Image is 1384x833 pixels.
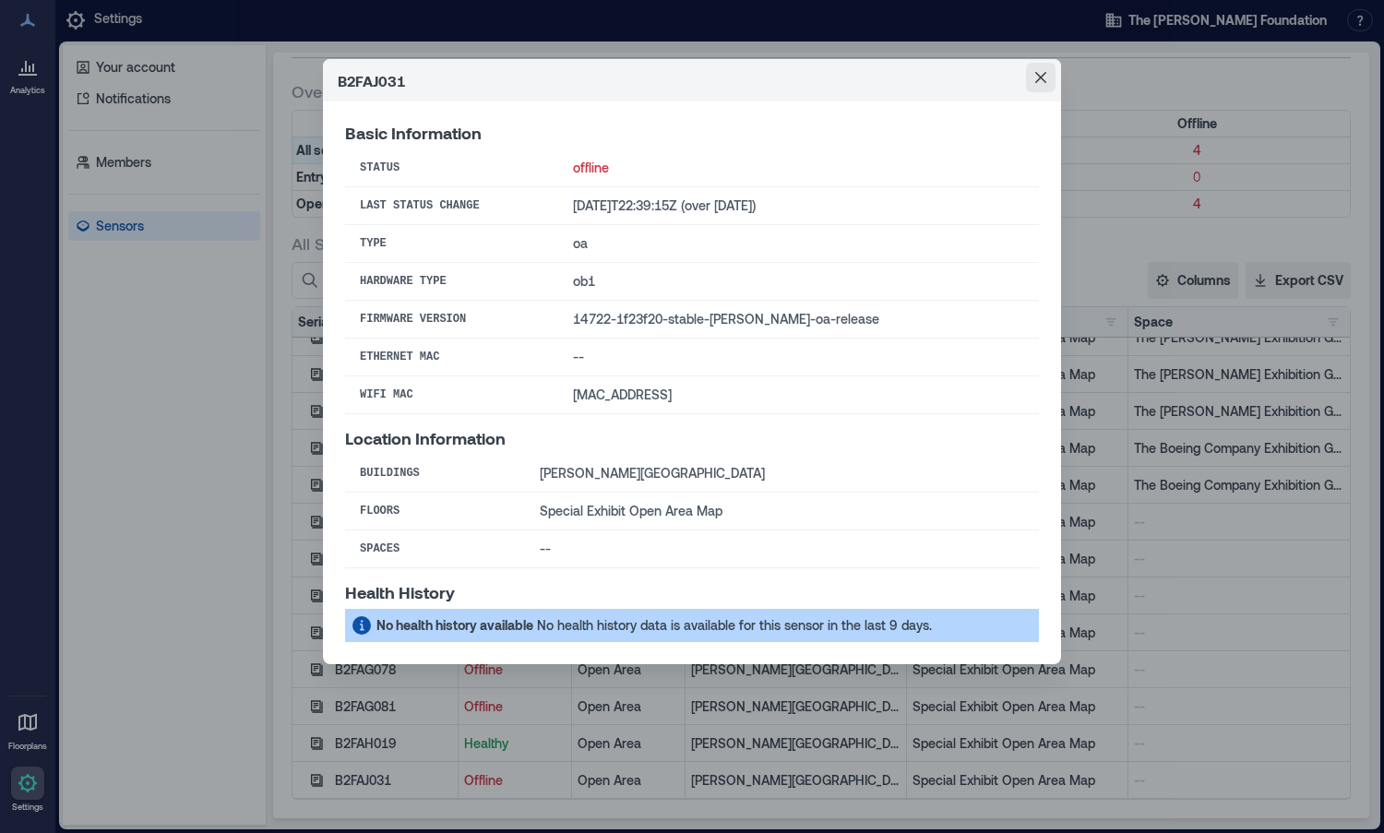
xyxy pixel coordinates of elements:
[345,301,558,339] th: Firmware Version
[1026,63,1056,92] button: Close
[345,225,558,263] th: Type
[345,339,558,376] th: Ethernet MAC
[525,455,1039,493] td: [PERSON_NAME][GEOGRAPHIC_DATA]
[558,149,1039,187] td: offline
[558,339,1039,376] td: --
[345,583,1039,601] p: Health History
[345,429,1039,447] p: Location Information
[558,263,1039,301] td: ob1
[345,187,558,225] th: Last Status Change
[537,614,932,637] div: No health history data is available for this sensor in the last 9 days.
[345,455,525,493] th: Buildings
[558,225,1039,263] td: oa
[558,376,1039,414] td: [MAC_ADDRESS]
[558,301,1039,339] td: 14722-1f23f20-stable-[PERSON_NAME]-oa-release
[558,187,1039,225] td: [DATE]T22:39:15Z (over [DATE])
[525,530,1039,568] td: --
[345,124,1039,142] p: Basic Information
[345,493,525,530] th: Floors
[345,530,525,568] th: Spaces
[345,149,558,187] th: Status
[525,493,1039,530] td: Special Exhibit Open Area Map
[345,263,558,301] th: Hardware Type
[345,376,558,414] th: WiFi MAC
[376,614,533,637] div: No health history available
[323,59,1061,101] header: B2FAJ031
